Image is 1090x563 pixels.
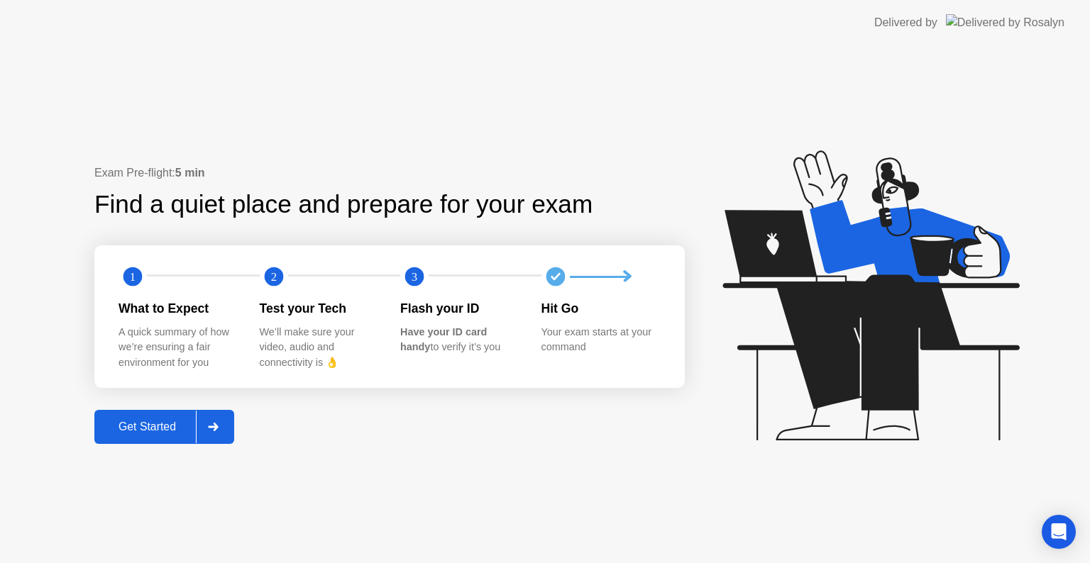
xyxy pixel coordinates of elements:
img: Delivered by Rosalyn [946,14,1064,30]
div: Flash your ID [400,299,519,318]
b: Have your ID card handy [400,326,487,353]
div: A quick summary of how we’re ensuring a fair environment for you [119,325,237,371]
div: Hit Go [541,299,660,318]
div: Your exam starts at your command [541,325,660,355]
div: What to Expect [119,299,237,318]
div: Get Started [99,420,196,433]
text: 3 [412,270,417,284]
button: Get Started [94,410,234,444]
div: Delivered by [874,14,937,31]
div: Find a quiet place and prepare for your exam [94,186,595,223]
div: to verify it’s you [400,325,519,355]
div: Test your Tech [260,299,378,318]
div: Exam Pre-flight: [94,165,685,182]
div: Open Intercom Messenger [1042,515,1076,549]
div: We’ll make sure your video, audio and connectivity is 👌 [260,325,378,371]
b: 5 min [175,167,205,179]
text: 1 [130,270,136,284]
text: 2 [270,270,276,284]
